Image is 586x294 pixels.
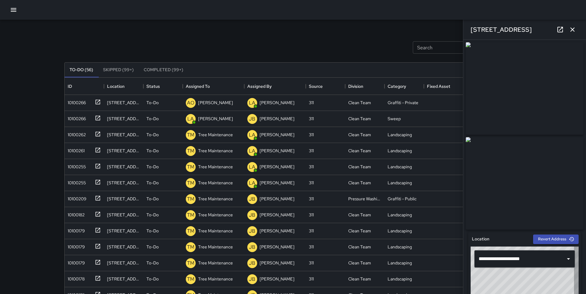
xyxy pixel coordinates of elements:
[260,276,294,282] p: [PERSON_NAME]
[65,241,85,250] div: 10100179
[146,276,159,282] p: To-Do
[146,78,160,95] div: Status
[146,196,159,202] p: To-Do
[388,132,412,138] div: Landscaping
[309,196,314,202] div: 311
[249,163,255,171] p: LA
[146,180,159,186] p: To-Do
[388,244,412,250] div: Landscaping
[107,196,140,202] div: 66 Grove Street
[65,193,86,202] div: 10100209
[107,244,140,250] div: 1515 Market Street
[260,100,294,106] p: [PERSON_NAME]
[198,196,233,202] p: Tree Maintenance
[65,177,86,186] div: 10100255
[388,276,412,282] div: Landscaping
[249,99,255,107] p: LA
[146,116,159,122] p: To-Do
[427,78,450,95] div: Fixed Asset
[187,163,194,171] p: TM
[198,164,233,170] p: Tree Maintenance
[309,260,314,266] div: 311
[146,164,159,170] p: To-Do
[186,78,210,95] div: Assigned To
[187,131,194,139] p: TM
[187,243,194,251] p: TM
[348,196,381,202] div: Pressure Washing
[143,78,183,95] div: Status
[388,260,412,266] div: Landscaping
[309,148,314,154] div: 311
[385,78,424,95] div: Category
[348,132,371,138] div: Clean Team
[198,100,233,106] p: [PERSON_NAME]
[244,78,306,95] div: Assigned By
[146,228,159,234] p: To-Do
[65,97,86,106] div: 10100266
[107,116,140,122] div: 134 Gough Street
[388,228,412,234] div: Landscaping
[107,276,140,282] div: 501 Van Ness Avenue
[247,78,272,95] div: Assigned By
[249,276,255,283] p: JB
[198,228,233,234] p: Tree Maintenance
[146,148,159,154] p: To-Do
[146,132,159,138] p: To-Do
[388,212,412,218] div: Landscaping
[146,244,159,250] p: To-Do
[309,116,314,122] div: 311
[198,212,233,218] p: Tree Maintenance
[198,116,233,122] p: [PERSON_NAME]
[260,132,294,138] p: [PERSON_NAME]
[98,63,139,77] button: Skipped (99+)
[309,132,314,138] div: 311
[249,131,255,139] p: LA
[146,260,159,266] p: To-Do
[309,244,314,250] div: 311
[146,212,159,218] p: To-Do
[187,115,194,123] p: LA
[348,116,371,122] div: Clean Team
[187,195,194,203] p: TM
[345,78,385,95] div: Division
[65,257,85,266] div: 10100179
[107,148,140,154] div: 98 Franklin Street
[183,78,244,95] div: Assigned To
[65,273,85,282] div: 10100178
[260,244,294,250] p: [PERSON_NAME]
[309,180,314,186] div: 311
[260,196,294,202] p: [PERSON_NAME]
[424,78,463,95] div: Fixed Asset
[65,161,86,170] div: 10100255
[107,132,140,138] div: 18 10th Street
[107,78,125,95] div: Location
[187,276,194,283] p: TM
[139,63,188,77] button: Completed (99+)
[388,180,412,186] div: Landscaping
[260,212,294,218] p: [PERSON_NAME]
[187,99,194,107] p: AO
[388,148,412,154] div: Landscaping
[65,225,85,234] div: 10100179
[198,244,233,250] p: Tree Maintenance
[249,147,255,155] p: LA
[348,212,371,218] div: Clean Team
[107,180,140,186] div: 1670 Market Street
[260,116,294,122] p: [PERSON_NAME]
[348,260,371,266] div: Clean Team
[309,100,314,106] div: 311
[107,212,140,218] div: 20 12th Street
[249,227,255,235] p: JB
[260,148,294,154] p: [PERSON_NAME]
[107,164,140,170] div: 38 Rose Street
[249,179,255,187] p: LA
[348,100,371,106] div: Clean Team
[146,100,159,106] p: To-Do
[198,148,233,154] p: Tree Maintenance
[348,228,371,234] div: Clean Team
[104,78,143,95] div: Location
[306,78,345,95] div: Source
[198,180,233,186] p: Tree Maintenance
[65,113,86,122] div: 10100266
[187,147,194,155] p: TM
